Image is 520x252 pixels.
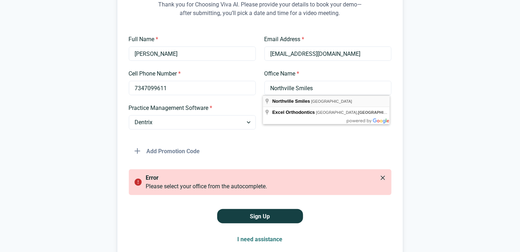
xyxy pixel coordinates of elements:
[146,174,383,182] p: error
[311,99,352,103] span: [GEOGRAPHIC_DATA]
[217,209,303,223] button: Sign Up
[264,35,387,44] label: Email Address
[129,104,252,112] label: Practice Management Software
[129,35,252,44] label: Full Name
[272,98,310,104] span: Northville Smiles
[146,182,386,191] div: Please select your office from the autocomplete.
[264,69,387,78] label: Office Name
[358,110,400,115] span: [GEOGRAPHIC_DATA]
[129,69,252,78] label: Cell Phone Number
[129,144,206,158] button: Add Promotion Code
[264,81,392,95] input: Type your office name and address
[232,232,288,246] button: I need assistance
[272,110,315,115] span: Excel Orthodontics
[316,110,443,115] span: [GEOGRAPHIC_DATA], , [GEOGRAPHIC_DATA]
[377,172,389,184] button: Close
